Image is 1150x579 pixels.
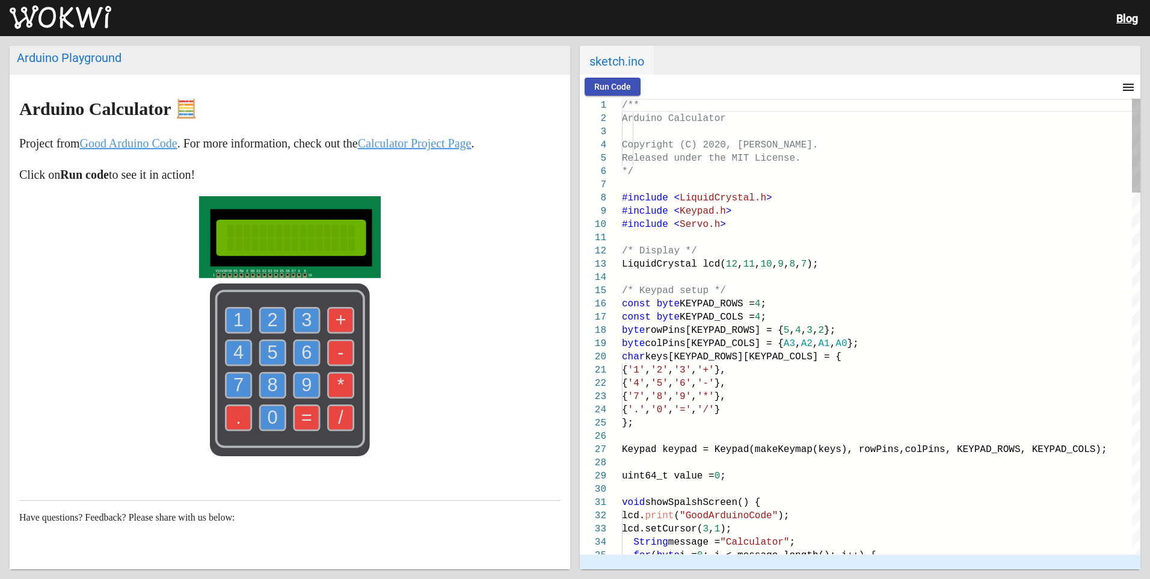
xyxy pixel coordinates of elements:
span: 7 [801,259,807,270]
span: '-' [697,378,715,389]
div: 31 [580,496,606,509]
span: rowPins[KEYPAD_ROWS] = { [645,325,783,336]
div: 20 [580,350,606,364]
span: > [766,193,772,203]
span: 4 [795,325,801,336]
span: 10 [760,259,772,270]
div: 32 [580,509,606,522]
p: Project from . For more information, check out the . [19,134,561,153]
span: , [691,378,697,389]
div: 7 [580,178,606,191]
span: , [789,325,795,336]
div: 24 [580,403,606,416]
span: , [645,391,651,402]
span: '3' [674,365,691,376]
span: A1 [818,338,829,349]
span: Arduino Calculator [622,113,726,124]
span: , [813,338,819,349]
span: , [691,365,697,376]
span: , [813,325,819,336]
span: byte [657,550,680,561]
span: '1' [628,365,645,376]
span: const [622,312,651,323]
span: }, [715,378,726,389]
span: colPins, KEYPAD_ROWS, KEYPAD_COLS); [905,444,1107,455]
div: 25 [580,416,606,430]
span: < [674,193,680,203]
a: Calculator Project Page [358,137,472,150]
span: A3 [784,338,795,349]
span: , [691,391,697,402]
span: , [645,365,651,376]
div: Arduino Playground [17,51,563,65]
span: '/' [697,404,715,415]
img: Wokwi [10,5,111,29]
span: '6' [674,378,691,389]
div: 29 [580,469,606,483]
span: Copyright (C) 2020, [PERSON_NAME]. [622,140,818,150]
span: LiquidCrystal lcd( [622,259,726,270]
button: Run Code [585,78,641,96]
span: 11 [743,259,755,270]
span: }; [622,418,633,429]
span: , [755,259,761,270]
span: 8 [789,259,795,270]
span: , [801,325,807,336]
span: < [674,206,680,217]
span: 1 [715,524,721,534]
div: 3 [580,125,606,138]
div: 4 [580,138,606,152]
span: '9' [674,391,691,402]
span: ( [674,510,680,521]
span: '7' [628,391,645,402]
span: #include [622,206,668,217]
span: byte [622,338,645,349]
div: 30 [580,483,606,496]
a: Good Arduino Code [80,137,177,150]
span: } [715,404,721,415]
span: 0 [715,471,721,481]
span: sketch.ino [580,46,654,75]
span: lcd. [622,510,645,521]
span: }; [847,338,858,349]
span: lcd.setCursor( [622,524,703,534]
div: 22 [580,377,606,390]
span: /* Display */ [622,246,697,256]
div: 1 [580,99,606,112]
span: '=' [674,404,691,415]
span: , [830,338,836,349]
span: , [772,259,778,270]
span: String [633,537,668,548]
span: > [720,219,726,230]
span: '8' [651,391,668,402]
span: }, [715,365,726,376]
span: < [674,219,680,230]
span: A0 [835,338,847,349]
span: ; [720,471,726,481]
span: , [795,338,801,349]
span: ( [651,550,657,561]
div: 6 [580,165,606,178]
span: KEYPAD_COLS = [680,312,755,323]
span: > [726,206,732,217]
span: byte [657,312,680,323]
span: '0' [651,404,668,415]
span: '4' [628,378,645,389]
span: , [668,365,674,376]
div: 9 [580,205,606,218]
span: , [737,259,743,270]
div: 13 [580,258,606,271]
span: , [645,378,651,389]
span: #include [622,219,668,230]
span: { [622,365,628,376]
div: 27 [580,443,606,456]
span: '.' [628,404,645,415]
span: { [622,404,628,415]
span: { [622,391,628,402]
div: 11 [580,231,606,244]
div: 33 [580,522,606,536]
div: 2 [580,112,606,125]
div: 23 [580,390,606,403]
span: Keypad.h [680,206,726,217]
